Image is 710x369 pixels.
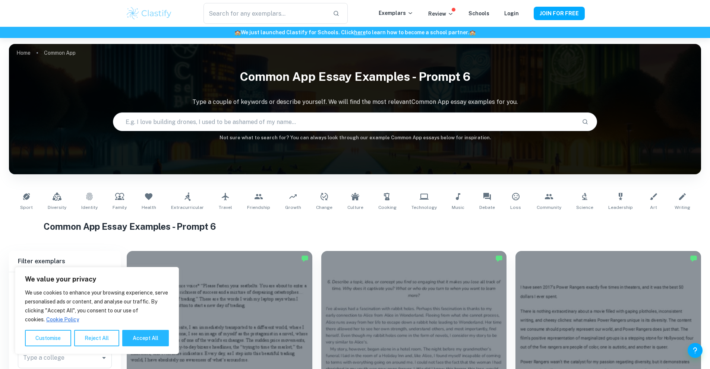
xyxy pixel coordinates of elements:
[25,275,169,284] p: We value your privacy
[122,330,169,346] button: Accept All
[203,3,326,24] input: Search for any exemplars...
[469,29,476,35] span: 🏫
[354,29,366,35] a: here
[234,29,241,35] span: 🏫
[74,330,119,346] button: Reject All
[379,9,413,17] p: Exemplars
[25,288,169,324] p: We use cookies to enhance your browsing experience, serve personalised ads or content, and analys...
[1,28,709,36] h6: We just launched Clastify for Schools. Click to learn how to become a school partner.
[534,7,585,20] button: JOIN FOR FREE
[468,10,489,16] a: Schools
[428,10,454,18] p: Review
[25,330,71,346] button: Customise
[688,343,703,358] button: Help and Feedback
[126,6,173,21] img: Clastify logo
[15,267,179,354] div: We value your privacy
[46,316,79,323] a: Cookie Policy
[504,10,519,16] a: Login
